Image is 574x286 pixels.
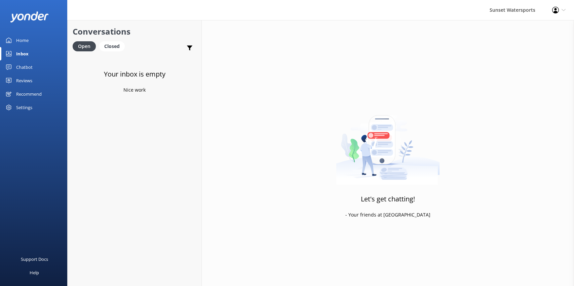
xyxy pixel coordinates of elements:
div: Settings [16,101,32,114]
img: artwork of a man stealing a conversation from at giant smartphone [336,101,440,185]
div: Reviews [16,74,32,87]
p: Nice work [123,86,146,94]
div: Inbox [16,47,29,60]
h3: Your inbox is empty [104,69,165,80]
p: - Your friends at [GEOGRAPHIC_DATA] [345,211,430,219]
img: yonder-white-logo.png [10,11,49,22]
div: Home [16,34,29,47]
a: Open [73,42,99,50]
h2: Conversations [73,25,196,38]
div: Recommend [16,87,42,101]
div: Support Docs [21,252,48,266]
a: Closed [99,42,128,50]
div: Help [30,266,39,279]
div: Chatbot [16,60,33,74]
div: Open [73,41,96,51]
h3: Let's get chatting! [361,194,415,204]
div: Closed [99,41,125,51]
